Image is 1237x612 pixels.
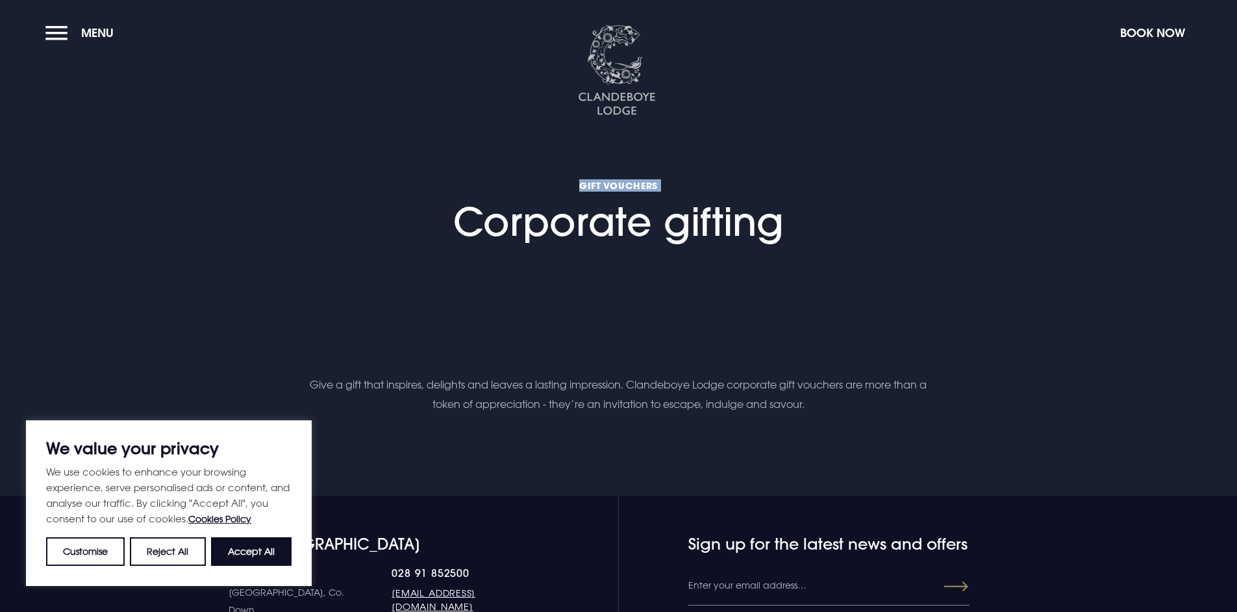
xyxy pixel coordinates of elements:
[453,179,784,192] span: GIFT VOUCHERS
[309,375,927,414] p: Give a gift that inspires, delights and leaves a lasting impression. Clandeboye Lodge corporate g...
[45,19,120,47] button: Menu
[188,513,251,524] a: Cookies Policy
[46,464,292,527] p: We use cookies to enhance your browsing experience, serve personalised ads or content, and analys...
[211,537,292,566] button: Accept All
[688,567,969,606] input: Enter your email address…
[130,537,205,566] button: Reject All
[81,25,114,40] span: Menu
[921,575,968,598] button: Submit
[688,535,919,554] h4: Sign up for the latest news and offers
[46,440,292,456] p: We value your privacy
[578,25,656,116] img: Clandeboye Lodge
[26,420,312,586] div: We value your privacy
[453,179,784,245] h1: Corporate gifting
[392,567,534,580] a: 028 91 852500
[229,535,534,554] h4: Visit [GEOGRAPHIC_DATA]
[46,537,125,566] button: Customise
[1114,19,1192,47] button: Book Now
